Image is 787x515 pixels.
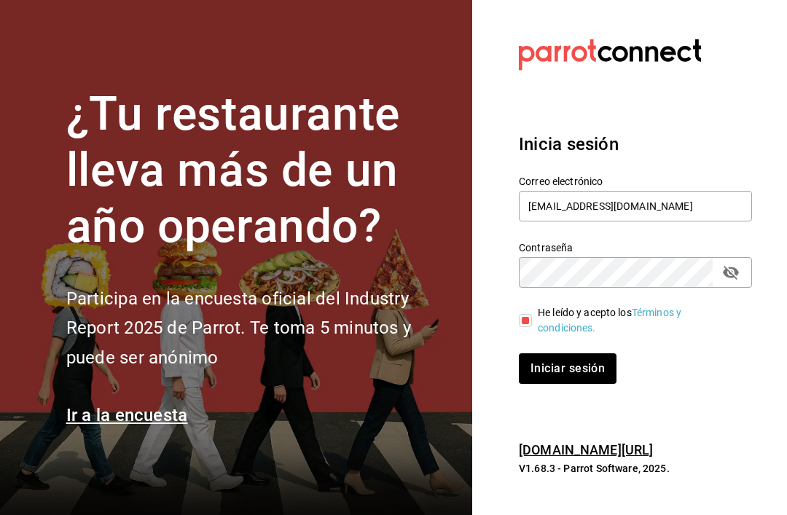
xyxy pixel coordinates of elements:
label: Contraseña [519,243,752,253]
h2: Participa en la encuesta oficial del Industry Report 2025 de Parrot. Te toma 5 minutos y puede se... [66,284,455,373]
p: V1.68.3 - Parrot Software, 2025. [519,461,752,476]
a: [DOMAIN_NAME][URL] [519,442,653,457]
input: Ingresa tu correo electrónico [519,191,752,221]
h1: ¿Tu restaurante lleva más de un año operando? [66,87,455,254]
div: He leído y acepto los [538,305,740,336]
button: Iniciar sesión [519,353,616,384]
button: passwordField [719,260,743,285]
label: Correo electrónico [519,176,752,186]
a: Ir a la encuesta [66,405,188,425]
h3: Inicia sesión [519,131,752,157]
